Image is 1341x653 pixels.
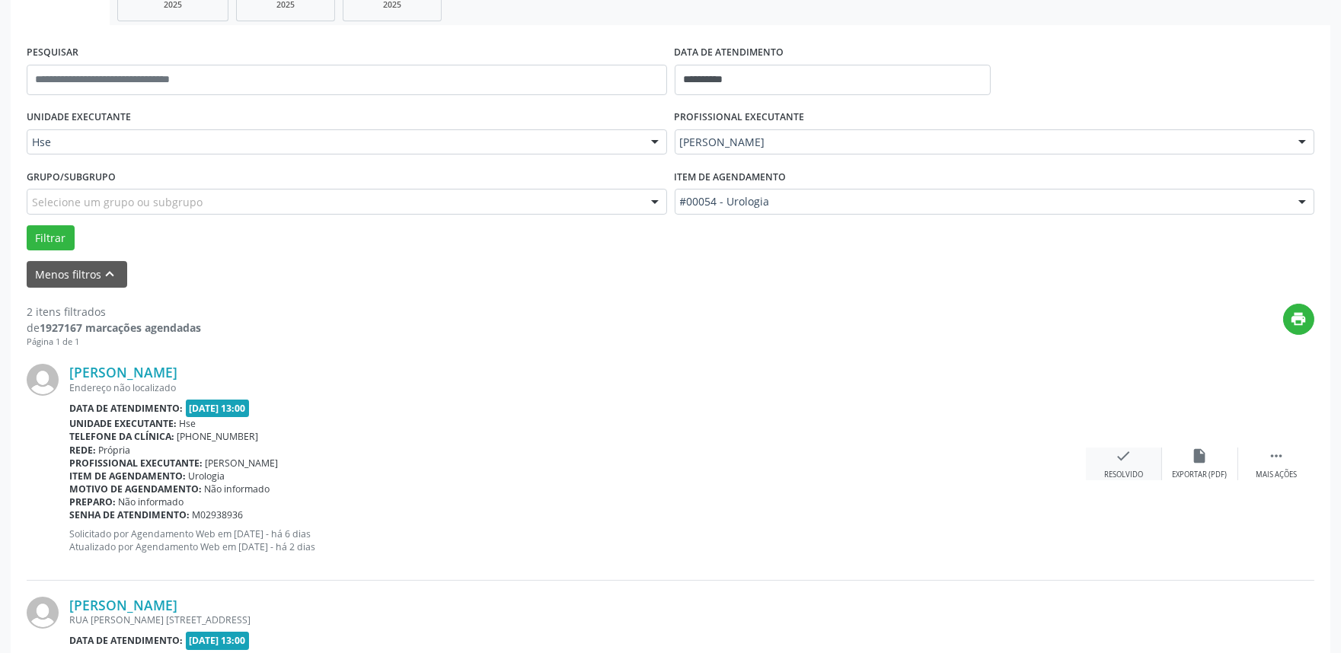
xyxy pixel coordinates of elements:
[40,320,201,335] strong: 1927167 marcações agendadas
[27,320,201,336] div: de
[27,225,75,251] button: Filtrar
[69,381,1086,394] div: Endereço não localizado
[27,336,201,349] div: Página 1 de 1
[69,597,177,613] a: [PERSON_NAME]
[69,613,1086,626] div: RUA [PERSON_NAME] [STREET_ADDRESS]
[27,41,78,65] label: PESQUISAR
[680,194,1284,209] span: #00054 - Urologia
[1173,470,1228,480] div: Exportar (PDF)
[1256,470,1297,480] div: Mais ações
[1192,448,1208,464] i: insert_drive_file
[27,106,131,129] label: UNIDADE EXECUTANTE
[32,194,203,210] span: Selecione um grupo ou subgrupo
[675,41,784,65] label: DATA DE ATENDIMENTO
[186,400,250,417] span: [DATE] 13:00
[189,470,225,483] span: Urologia
[69,483,202,495] b: Motivo de agendamento:
[193,508,244,521] span: M02938936
[69,470,186,483] b: Item de agendamento:
[27,304,201,320] div: 2 itens filtrados
[27,165,116,189] label: Grupo/Subgrupo
[1104,470,1143,480] div: Resolvido
[27,364,59,396] img: img
[32,135,636,150] span: Hse
[1116,448,1132,464] i: check
[675,165,787,189] label: Item de agendamento
[69,364,177,381] a: [PERSON_NAME]
[27,597,59,629] img: img
[177,430,259,443] span: [PHONE_NUMBER]
[69,444,96,457] b: Rede:
[1291,311,1307,327] i: print
[69,417,177,430] b: Unidade executante:
[99,444,131,457] span: Própria
[69,430,174,443] b: Telefone da clínica:
[102,266,119,282] i: keyboard_arrow_up
[69,402,183,415] b: Data de atendimento:
[180,417,196,430] span: Hse
[69,508,190,521] b: Senha de atendimento:
[680,135,1284,150] span: [PERSON_NAME]
[186,632,250,649] span: [DATE] 13:00
[205,483,270,495] span: Não informado
[1268,448,1285,464] i: 
[27,261,127,288] button: Menos filtroskeyboard_arrow_up
[1283,304,1314,335] button: print
[69,634,183,647] b: Data de atendimento:
[119,495,184,508] span: Não informado
[69,495,116,508] b: Preparo:
[675,106,805,129] label: PROFISSIONAL EXECUTANTE
[69,527,1086,553] p: Solicitado por Agendamento Web em [DATE] - há 6 dias Atualizado por Agendamento Web em [DATE] - h...
[69,457,203,470] b: Profissional executante:
[206,457,279,470] span: [PERSON_NAME]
